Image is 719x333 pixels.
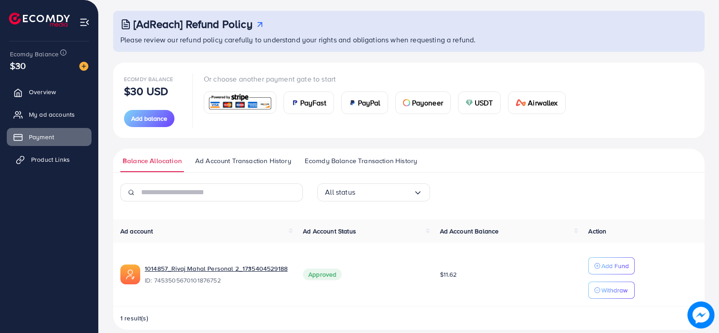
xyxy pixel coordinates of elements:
[29,110,75,119] span: My ad accounts
[358,97,380,108] span: PayPal
[31,155,70,164] span: Product Links
[120,34,699,45] p: Please review our refund policy carefully to understand your rights and obligations when requesti...
[195,156,291,166] span: Ad Account Transaction History
[466,99,473,106] img: card
[475,97,493,108] span: USDT
[355,185,413,199] input: Search for option
[10,59,26,72] span: $30
[300,97,326,108] span: PayFast
[588,227,606,236] span: Action
[29,132,54,141] span: Payment
[145,264,288,273] a: 1014857_Rivaj Mahal Personal 2_1735404529188
[305,156,417,166] span: Ecomdy Balance Transaction History
[349,99,356,106] img: card
[120,265,140,284] img: ic-ads-acc.e4c84228.svg
[124,75,173,83] span: Ecomdy Balance
[124,86,168,96] p: $30 USD
[9,13,70,27] img: logo
[440,270,457,279] span: $11.62
[588,257,635,274] button: Add Fund
[325,185,355,199] span: All status
[204,73,573,84] p: Or choose another payment gate to start
[131,114,167,123] span: Add balance
[516,99,527,106] img: card
[124,110,174,127] button: Add balance
[207,93,273,112] img: card
[10,50,59,59] span: Ecomdy Balance
[7,105,92,123] a: My ad accounts
[403,99,410,106] img: card
[7,128,92,146] a: Payment
[458,91,501,114] a: cardUSDT
[120,314,148,323] span: 1 result(s)
[120,227,153,236] span: Ad account
[528,97,558,108] span: Airwallex
[123,156,182,166] span: Balance Allocation
[317,183,430,201] div: Search for option
[412,97,443,108] span: Payoneer
[7,83,92,101] a: Overview
[341,91,388,114] a: cardPayPal
[291,99,298,106] img: card
[133,18,252,31] h3: [AdReach] Refund Policy
[588,282,635,299] button: Withdraw
[303,269,342,280] span: Approved
[508,91,566,114] a: cardAirwallex
[284,91,334,114] a: cardPayFast
[440,227,499,236] span: Ad Account Balance
[303,227,356,236] span: Ad Account Status
[601,285,627,296] p: Withdraw
[601,260,629,271] p: Add Fund
[395,91,451,114] a: cardPayoneer
[29,87,56,96] span: Overview
[687,301,714,328] img: image
[79,62,88,71] img: image
[204,91,276,114] a: card
[7,151,92,169] a: Product Links
[145,264,289,285] div: <span class='underline'>1014857_Rivaj Mahal Personal 2_1735404529188</span></br>7453505670101876752
[145,276,289,285] span: ID: 7453505670101876752
[79,17,90,27] img: menu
